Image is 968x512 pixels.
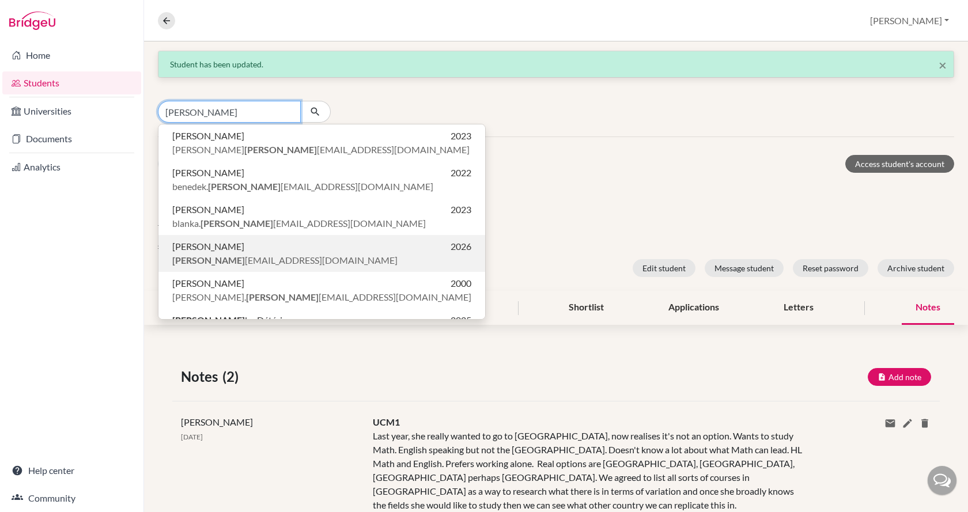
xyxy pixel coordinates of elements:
button: Edit student [633,259,695,277]
b: [PERSON_NAME] [246,291,319,302]
span: [PERSON_NAME] [172,276,244,290]
span: [PERSON_NAME] [EMAIL_ADDRESS][DOMAIN_NAME] [172,143,470,157]
b: [PERSON_NAME] [172,314,245,325]
span: lcs Détári [172,313,282,327]
a: Universities [2,100,141,123]
span: 2000 [451,276,471,290]
a: Help center [2,459,141,482]
div: Last year, she really wanted to go to [GEOGRAPHIC_DATA], now realises it's not an option. Wants t... [373,429,803,512]
span: Notes [181,366,222,387]
div: Student has been updated. [170,58,942,70]
button: [PERSON_NAME]2000[PERSON_NAME].[PERSON_NAME][EMAIL_ADDRESS][DOMAIN_NAME] [158,272,485,309]
b: [PERSON_NAME] [172,255,245,266]
span: [DATE] [181,433,203,441]
span: (2) [222,366,243,387]
a: Community [2,487,141,510]
button: [PERSON_NAME]2023blanka.[PERSON_NAME][EMAIL_ADDRESS][DOMAIN_NAME] [158,198,485,235]
button: Close [939,58,947,72]
button: Message student [705,259,784,277]
span: 2023 [451,203,471,217]
img: Bridge-U [9,12,55,30]
a: Students [2,71,141,94]
span: [PERSON_NAME] [172,129,244,143]
div: Letters [770,291,827,325]
span: benedek. [EMAIL_ADDRESS][DOMAIN_NAME] [172,180,433,194]
button: [PERSON_NAME] [865,10,954,32]
span: [EMAIL_ADDRESS][DOMAIN_NAME] [172,253,398,267]
span: [PERSON_NAME] [181,416,253,427]
div: Notes [902,291,954,325]
input: Find student by name... [158,101,301,123]
div: Shortlist [555,291,618,325]
div: Applications [655,291,733,325]
a: Documents [2,127,141,150]
button: Archive student [878,259,954,277]
span: Help [26,8,50,18]
span: [PERSON_NAME] [172,203,244,217]
button: Add note [868,368,931,386]
b: [PERSON_NAME] [201,218,273,229]
span: [PERSON_NAME]. [EMAIL_ADDRESS][DOMAIN_NAME] [172,290,471,304]
button: [PERSON_NAME]2022benedek.[PERSON_NAME][EMAIL_ADDRESS][DOMAIN_NAME] [158,161,485,198]
span: [PERSON_NAME] [172,166,244,180]
a: Home [2,44,141,67]
span: 2026 [451,240,471,253]
span: [PERSON_NAME] [172,240,244,253]
button: [PERSON_NAME]lcs Détári2025detari.[PERSON_NAME][EMAIL_ADDRESS][DOMAIN_NAME] [158,309,485,346]
button: [PERSON_NAME]2023[PERSON_NAME][PERSON_NAME][EMAIL_ADDRESS][DOMAIN_NAME] [158,124,485,161]
span: UCM1 [373,416,400,427]
b: [PERSON_NAME] [208,181,281,192]
a: Access student's account [845,155,954,173]
span: blanka. [EMAIL_ADDRESS][DOMAIN_NAME] [172,217,426,230]
button: Reset password [793,259,868,277]
a: Analytics [2,156,141,179]
b: [PERSON_NAME] [244,144,317,155]
button: [PERSON_NAME]2026[PERSON_NAME][EMAIL_ADDRESS][DOMAIN_NAME] [158,235,485,272]
span: 2022 [451,166,471,180]
span: 2023 [451,129,471,143]
span: 2025 [451,313,471,327]
span: × [939,56,947,73]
